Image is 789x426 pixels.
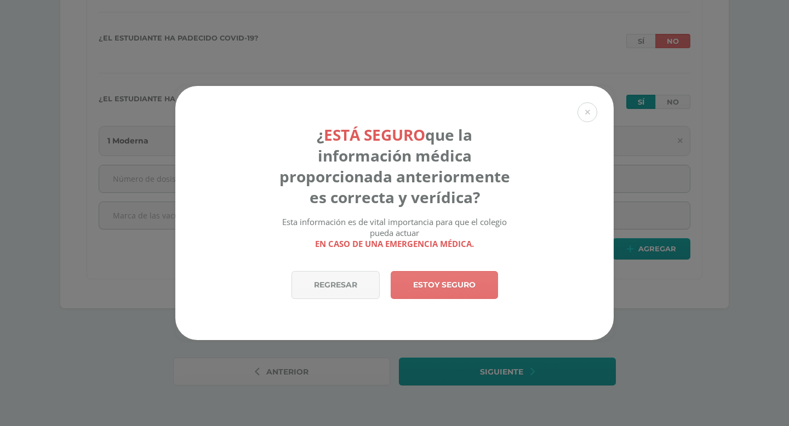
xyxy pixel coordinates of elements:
a: Estoy seguro [391,271,498,299]
strong: en caso de una emergencia médica. [315,238,474,249]
a: Regresar [291,271,380,299]
h4: ¿ que la información médica proporcionada anteriormente es correcta y verídica? [273,124,516,208]
div: Esta información es de vital importancia para que el colegio pueda actuar [273,216,516,249]
strong: Está seguro [324,124,425,145]
button: Close (Esc) [578,102,597,122]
